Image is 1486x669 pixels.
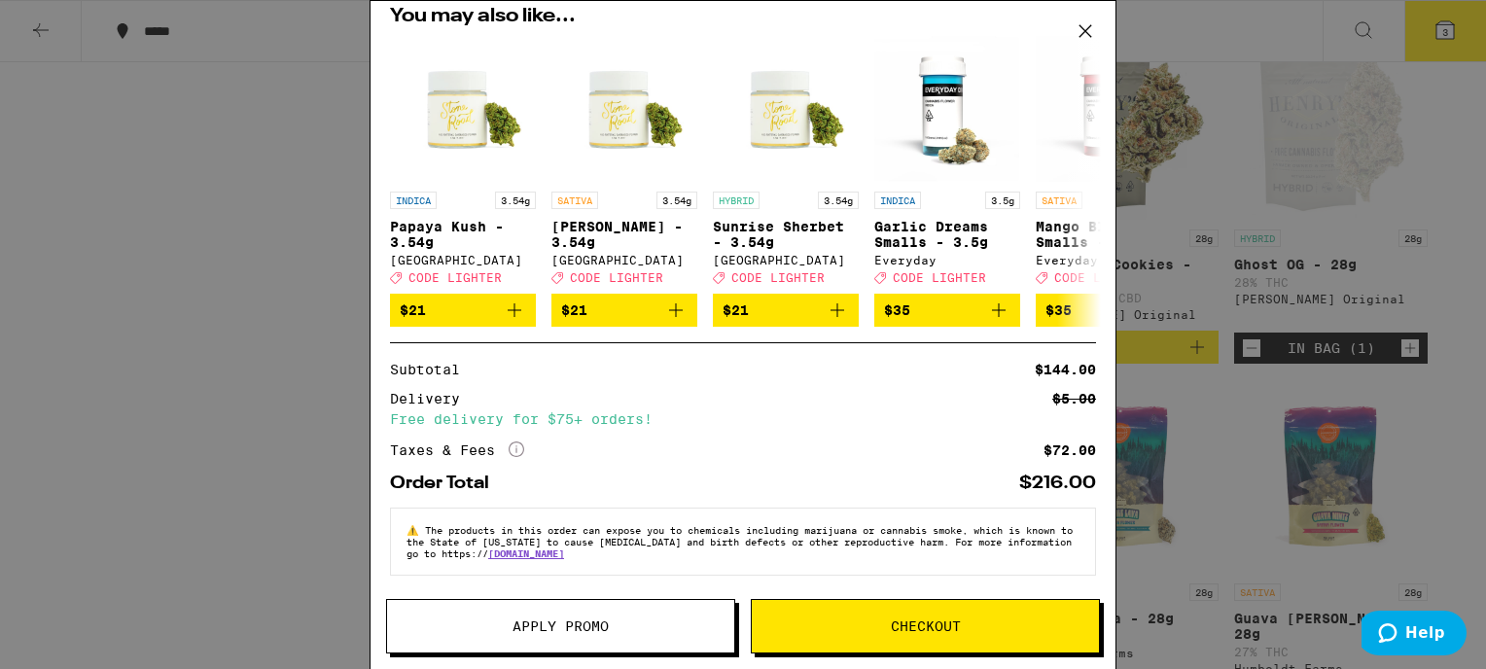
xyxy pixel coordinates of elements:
[1036,294,1182,327] button: Add to bag
[390,294,536,327] button: Add to bag
[495,192,536,209] p: 3.54g
[723,302,749,318] span: $21
[874,294,1020,327] button: Add to bag
[407,524,425,536] span: ⚠️
[570,271,663,284] span: CODE LIGHTER
[874,36,1020,294] a: Open page for Garlic Dreams Smalls - 3.5g from Everyday
[891,619,961,633] span: Checkout
[390,475,503,492] div: Order Total
[731,271,825,284] span: CODE LIGHTER
[1052,392,1096,405] div: $5.00
[551,254,697,266] div: [GEOGRAPHIC_DATA]
[390,412,1096,426] div: Free delivery for $75+ orders!
[874,219,1020,250] p: Garlic Dreams Smalls - 3.5g
[713,36,859,182] img: Stone Road - Sunrise Sherbet - 3.54g
[390,219,536,250] p: Papaya Kush - 3.54g
[713,254,859,266] div: [GEOGRAPHIC_DATA]
[1036,36,1182,182] img: Everyday - Mango Blaze Smalls - 3.5g
[551,219,697,250] p: [PERSON_NAME] - 3.54g
[561,302,587,318] span: $21
[390,363,474,376] div: Subtotal
[1044,443,1096,457] div: $72.00
[513,619,609,633] span: Apply Promo
[551,294,697,327] button: Add to bag
[713,219,859,250] p: Sunrise Sherbet - 3.54g
[1362,611,1467,659] iframe: Opens a widget where you can find more information
[884,302,910,318] span: $35
[874,192,921,209] p: INDICA
[1045,302,1072,318] span: $35
[386,599,735,653] button: Apply Promo
[713,192,760,209] p: HYBRID
[1054,271,1148,284] span: CODE LIGHTER
[751,599,1100,653] button: Checkout
[390,36,536,294] a: Open page for Papaya Kush - 3.54g from Stone Road
[1036,219,1182,250] p: Mango Blaze Smalls - 3.5g
[407,524,1073,559] span: The products in this order can expose you to chemicals including marijuana or cannabis smoke, whi...
[390,441,524,459] div: Taxes & Fees
[713,36,859,294] a: Open page for Sunrise Sherbet - 3.54g from Stone Road
[1035,363,1096,376] div: $144.00
[390,254,536,266] div: [GEOGRAPHIC_DATA]
[390,36,536,182] img: Stone Road - Papaya Kush - 3.54g
[874,36,1020,182] img: Everyday - Garlic Dreams Smalls - 3.5g
[1036,254,1182,266] div: Everyday
[551,192,598,209] p: SATIVA
[1036,192,1082,209] p: SATIVA
[818,192,859,209] p: 3.54g
[551,36,697,182] img: Stone Road - Lemon Jack - 3.54g
[656,192,697,209] p: 3.54g
[390,7,1096,26] h2: You may also like...
[985,192,1020,209] p: 3.5g
[1036,36,1182,294] a: Open page for Mango Blaze Smalls - 3.5g from Everyday
[408,271,502,284] span: CODE LIGHTER
[488,547,564,559] a: [DOMAIN_NAME]
[893,271,986,284] span: CODE LIGHTER
[551,36,697,294] a: Open page for Lemon Jack - 3.54g from Stone Road
[1019,475,1096,492] div: $216.00
[713,294,859,327] button: Add to bag
[874,254,1020,266] div: Everyday
[390,392,474,405] div: Delivery
[400,302,426,318] span: $21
